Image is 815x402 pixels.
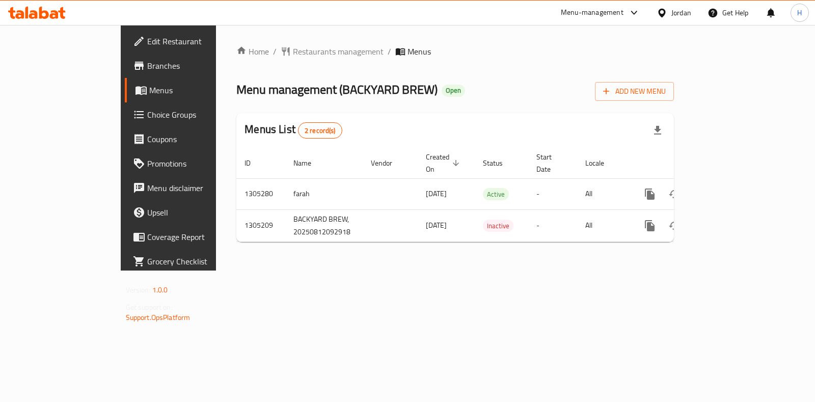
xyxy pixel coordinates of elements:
[281,45,384,58] a: Restaurants management
[147,35,249,47] span: Edit Restaurant
[126,301,173,314] span: Get support on:
[662,182,687,206] button: Change Status
[645,118,670,143] div: Export file
[125,200,257,225] a: Upsell
[442,85,465,97] div: Open
[147,182,249,194] span: Menu disclaimer
[388,45,391,58] li: /
[236,209,285,242] td: 1305209
[147,60,249,72] span: Branches
[483,220,513,232] span: Inactive
[585,157,617,169] span: Locale
[797,7,802,18] span: H
[125,53,257,78] a: Branches
[285,178,363,209] td: farah
[126,311,191,324] a: Support.OpsPlatform
[125,249,257,274] a: Grocery Checklist
[671,7,691,18] div: Jordan
[125,151,257,176] a: Promotions
[528,209,577,242] td: -
[147,109,249,121] span: Choice Groups
[149,84,249,96] span: Menus
[407,45,431,58] span: Menus
[147,133,249,145] span: Coupons
[236,45,674,58] nav: breadcrumb
[236,178,285,209] td: 1305280
[638,182,662,206] button: more
[577,178,630,209] td: All
[147,231,249,243] span: Coverage Report
[442,86,465,95] span: Open
[595,82,674,101] button: Add New Menu
[298,122,342,139] div: Total records count
[426,219,447,232] span: [DATE]
[528,178,577,209] td: -
[236,78,438,101] span: Menu management ( BACKYARD BREW )
[236,148,744,242] table: enhanced table
[125,102,257,127] a: Choice Groups
[638,213,662,238] button: more
[426,151,463,175] span: Created On
[662,213,687,238] button: Change Status
[630,148,744,179] th: Actions
[285,209,363,242] td: BACKYARD BREW, 20250812092918
[577,209,630,242] td: All
[371,157,405,169] span: Vendor
[152,283,168,297] span: 1.0.0
[125,29,257,53] a: Edit Restaurant
[293,157,324,169] span: Name
[603,85,666,98] span: Add New Menu
[536,151,565,175] span: Start Date
[125,127,257,151] a: Coupons
[147,255,249,267] span: Grocery Checklist
[426,187,447,200] span: [DATE]
[125,78,257,102] a: Menus
[244,122,342,139] h2: Menus List
[293,45,384,58] span: Restaurants management
[483,157,516,169] span: Status
[244,157,264,169] span: ID
[561,7,623,19] div: Menu-management
[147,157,249,170] span: Promotions
[483,189,509,200] span: Active
[147,206,249,219] span: Upsell
[125,176,257,200] a: Menu disclaimer
[298,126,342,136] span: 2 record(s)
[273,45,277,58] li: /
[126,283,151,297] span: Version:
[125,225,257,249] a: Coverage Report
